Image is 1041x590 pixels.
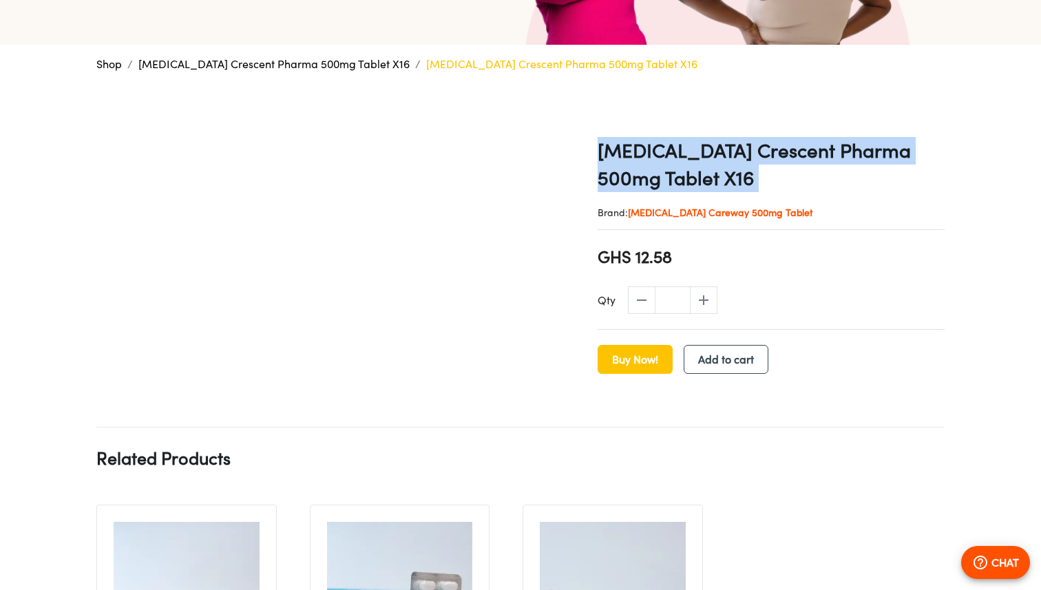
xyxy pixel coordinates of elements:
[96,57,122,71] a: Shop
[598,245,672,268] span: GHS 12.58
[991,554,1019,571] p: CHAT
[698,350,754,369] span: Add to cart
[415,56,421,72] li: /
[127,56,133,72] li: /
[690,286,717,314] span: increase
[96,56,945,72] nav: breadcrumb
[96,444,231,472] p: Related Products
[612,350,658,369] span: Buy Now!
[426,56,697,72] p: [MEDICAL_DATA] Crescent Pharma 500mg Tablet X16
[138,57,410,71] a: [MEDICAL_DATA] Crescent Pharma 500mg Tablet X16
[684,345,768,374] button: Add to cart
[961,546,1030,579] button: CHAT
[598,137,945,192] h1: [MEDICAL_DATA] Crescent Pharma 500mg Tablet X16
[628,207,812,218] span: [MEDICAL_DATA] Careway 500mg Tablet
[598,345,673,374] button: Buy Now!
[598,292,616,308] p: Qty
[598,206,945,220] p: Brand:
